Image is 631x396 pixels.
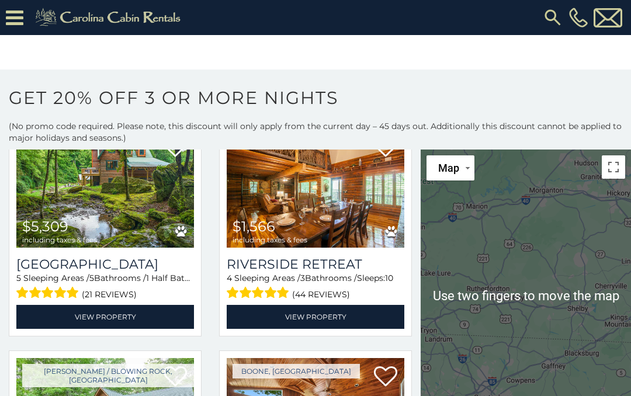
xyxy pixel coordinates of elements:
[16,128,194,248] a: Eagle Ridge Falls $5,309 including taxes & fees
[29,6,190,29] img: Khaki-logo.png
[566,8,591,27] a: [PHONE_NUMBER]
[227,272,404,302] div: Sleeping Areas / Bathrooms / Sleeps:
[227,128,404,248] img: Riverside Retreat
[16,256,194,272] a: [GEOGRAPHIC_DATA]
[22,364,194,387] a: [PERSON_NAME] / Blowing Rock, [GEOGRAPHIC_DATA]
[227,256,404,272] a: Riverside Retreat
[542,7,563,28] img: search-regular.svg
[146,273,199,283] span: 1 Half Baths /
[233,364,360,378] a: Boone, [GEOGRAPHIC_DATA]
[233,236,307,244] span: including taxes & fees
[16,256,194,272] h3: Eagle Ridge Falls
[22,218,68,235] span: $5,309
[227,273,232,283] span: 4
[300,273,305,283] span: 3
[374,365,397,390] a: Add to favorites
[227,305,404,329] a: View Property
[438,162,459,174] span: Map
[427,155,474,180] button: Change map style
[227,128,404,248] a: Riverside Retreat $1,566 including taxes & fees
[82,287,137,302] span: (21 reviews)
[16,305,194,329] a: View Property
[233,218,275,235] span: $1,566
[22,236,97,244] span: including taxes & fees
[89,273,94,283] span: 5
[16,272,194,302] div: Sleeping Areas / Bathrooms / Sleeps:
[16,128,194,248] img: Eagle Ridge Falls
[292,287,350,302] span: (44 reviews)
[16,273,21,283] span: 5
[602,155,625,179] button: Toggle fullscreen view
[385,273,393,283] span: 10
